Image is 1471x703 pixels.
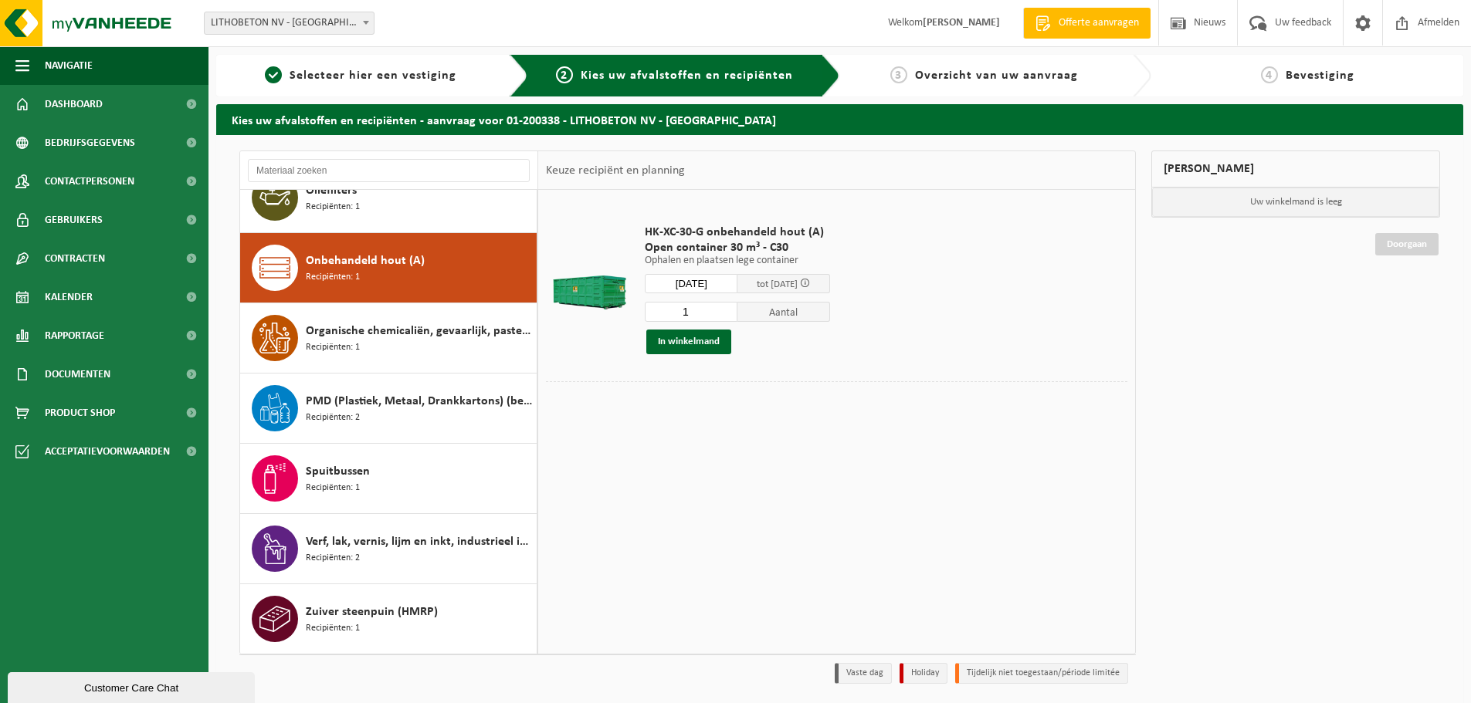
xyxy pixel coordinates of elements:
button: Verf, lak, vernis, lijm en inkt, industrieel in kleinverpakking Recipiënten: 2 [240,514,537,584]
span: Spuitbussen [306,462,370,481]
strong: [PERSON_NAME] [923,17,1000,29]
span: Contactpersonen [45,162,134,201]
div: Keuze recipiënt en planning [538,151,693,190]
span: Rapportage [45,316,104,355]
span: 2 [556,66,573,83]
button: Spuitbussen Recipiënten: 1 [240,444,537,514]
span: Kies uw afvalstoffen en recipiënten [581,69,793,82]
span: tot [DATE] [757,279,798,289]
span: Recipiënten: 1 [306,200,360,215]
li: Holiday [900,663,947,684]
a: Doorgaan [1375,233,1439,255]
span: Gebruikers [45,201,103,239]
span: Navigatie [45,46,93,85]
span: LITHOBETON NV - SNAASKERKE [204,12,375,35]
span: PMD (Plastiek, Metaal, Drankkartons) (bedrijven) [306,392,533,411]
span: 4 [1261,66,1278,83]
p: Uw winkelmand is leeg [1152,188,1439,217]
span: Acceptatievoorwaarden [45,432,170,471]
span: Organische chemicaliën, gevaarlijk, pasteus [306,322,533,340]
a: Offerte aanvragen [1023,8,1151,39]
span: Offerte aanvragen [1055,15,1143,31]
span: Documenten [45,355,110,394]
button: PMD (Plastiek, Metaal, Drankkartons) (bedrijven) Recipiënten: 2 [240,373,537,444]
span: Open container 30 m³ - C30 [645,240,830,255]
span: Oliefilters [306,181,357,200]
button: Organische chemicaliën, gevaarlijk, pasteus Recipiënten: 1 [240,303,537,373]
span: Recipiënten: 1 [306,340,360,355]
span: Bedrijfsgegevens [45,123,135,162]
span: Recipiënten: 2 [306,411,360,425]
a: 1Selecteer hier een vestiging [224,66,497,85]
span: Dashboard [45,85,103,123]
span: Product Shop [45,394,115,432]
span: Onbehandeld hout (A) [306,252,425,270]
div: [PERSON_NAME] [1151,150,1440,188]
span: Zuiver steenpuin (HMRP) [306,603,438,621]
span: Selecteer hier een vestiging [290,69,456,82]
input: Materiaal zoeken [248,159,530,182]
iframe: chat widget [8,669,258,703]
li: Tijdelijk niet toegestaan/période limitée [955,663,1128,684]
span: Recipiënten: 1 [306,270,360,285]
span: LITHOBETON NV - SNAASKERKE [205,12,374,34]
span: Contracten [45,239,105,278]
span: Bevestiging [1286,69,1354,82]
span: 3 [890,66,907,83]
span: Kalender [45,278,93,316]
span: HK-XC-30-G onbehandeld hout (A) [645,225,830,240]
button: Oliefilters Recipiënten: 1 [240,163,537,233]
span: Overzicht van uw aanvraag [915,69,1078,82]
span: Recipiënten: 1 [306,481,360,495]
span: Verf, lak, vernis, lijm en inkt, industrieel in kleinverpakking [306,532,533,551]
h2: Kies uw afvalstoffen en recipiënten - aanvraag voor 01-200338 - LITHOBETON NV - [GEOGRAPHIC_DATA] [216,104,1463,134]
li: Vaste dag [835,663,892,684]
button: Onbehandeld hout (A) Recipiënten: 1 [240,233,537,303]
span: Recipiënten: 2 [306,551,360,566]
span: 1 [265,66,282,83]
span: Recipiënten: 1 [306,621,360,636]
input: Selecteer datum [645,274,737,293]
button: Zuiver steenpuin (HMRP) Recipiënten: 1 [240,584,537,654]
span: Aantal [737,302,830,322]
p: Ophalen en plaatsen lege container [645,255,830,266]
